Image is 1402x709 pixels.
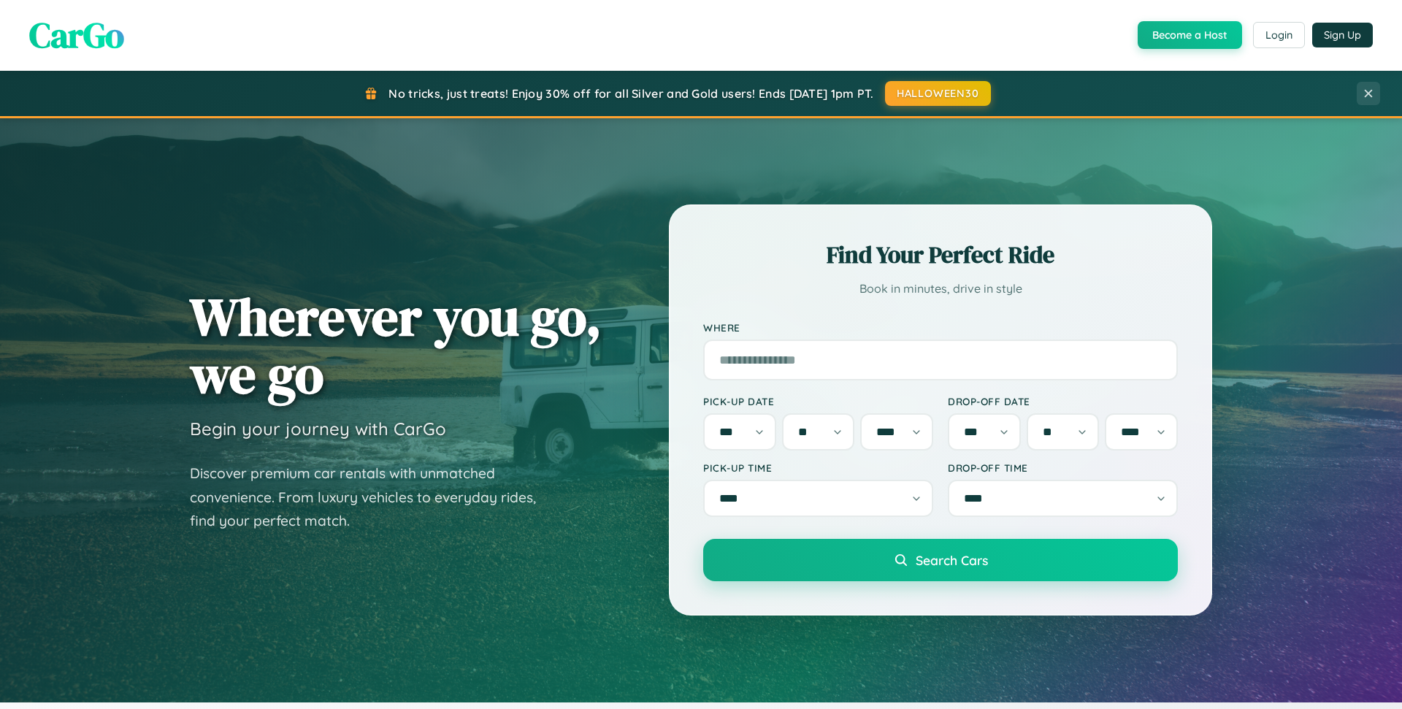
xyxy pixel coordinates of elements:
[190,288,602,403] h1: Wherever you go, we go
[703,239,1178,271] h2: Find Your Perfect Ride
[1138,21,1242,49] button: Become a Host
[703,539,1178,581] button: Search Cars
[703,321,1178,334] label: Where
[885,81,991,106] button: HALLOWEEN30
[703,395,933,407] label: Pick-up Date
[1312,23,1373,47] button: Sign Up
[948,461,1178,474] label: Drop-off Time
[388,86,873,101] span: No tricks, just treats! Enjoy 30% off for all Silver and Gold users! Ends [DATE] 1pm PT.
[190,418,446,440] h3: Begin your journey with CarGo
[703,278,1178,299] p: Book in minutes, drive in style
[703,461,933,474] label: Pick-up Time
[948,395,1178,407] label: Drop-off Date
[916,552,988,568] span: Search Cars
[29,11,124,59] span: CarGo
[1253,22,1305,48] button: Login
[190,461,555,533] p: Discover premium car rentals with unmatched convenience. From luxury vehicles to everyday rides, ...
